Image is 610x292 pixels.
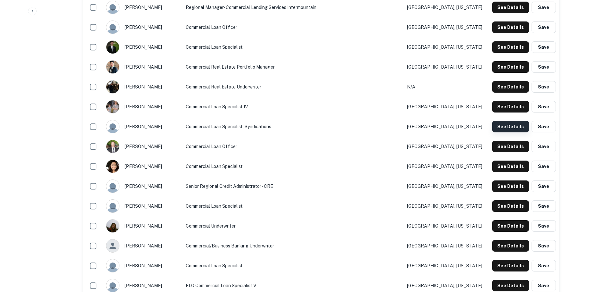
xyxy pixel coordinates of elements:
button: Save [532,81,556,93]
button: See Details [492,260,529,271]
button: Save [532,240,556,252]
button: See Details [492,81,529,93]
img: 9c8pery4andzj6ohjkjp54ma2 [106,200,119,213]
button: See Details [492,21,529,33]
div: [PERSON_NAME] [106,219,179,233]
td: [GEOGRAPHIC_DATA], [US_STATE] [404,176,487,196]
button: See Details [492,101,529,113]
td: Commercial Loan Specialist [183,156,404,176]
button: See Details [492,200,529,212]
button: See Details [492,220,529,232]
div: [PERSON_NAME] [106,21,179,34]
button: Save [532,101,556,113]
div: [PERSON_NAME] [106,100,179,113]
td: [GEOGRAPHIC_DATA], [US_STATE] [404,156,487,176]
iframe: Chat Widget [578,241,610,271]
td: [GEOGRAPHIC_DATA], [US_STATE] [404,236,487,256]
td: [GEOGRAPHIC_DATA], [US_STATE] [404,97,487,117]
td: Senior Regional Credit Administrator - CRE [183,176,404,196]
td: Commercial/Business Banking Underwriter [183,236,404,256]
td: [GEOGRAPHIC_DATA], [US_STATE] [404,37,487,57]
td: Commercial Loan Specialist IV [183,97,404,117]
button: See Details [492,61,529,73]
img: 1628250871647 [106,160,119,173]
div: [PERSON_NAME] [106,160,179,173]
button: Save [532,180,556,192]
td: Commercial Loan Officer [183,17,404,37]
td: [GEOGRAPHIC_DATA], [US_STATE] [404,196,487,216]
div: [PERSON_NAME] [106,60,179,74]
div: [PERSON_NAME] [106,199,179,213]
td: Commercial Loan Specialist [183,256,404,276]
img: 9c8pery4andzj6ohjkjp54ma2 [106,120,119,133]
img: 1517529149669 [106,140,119,153]
button: See Details [492,2,529,13]
div: [PERSON_NAME] [106,40,179,54]
div: [PERSON_NAME] [106,179,179,193]
button: Save [532,220,556,232]
button: Save [532,200,556,212]
button: Save [532,41,556,53]
button: Save [532,2,556,13]
div: [PERSON_NAME] [106,239,179,253]
td: [GEOGRAPHIC_DATA], [US_STATE] [404,17,487,37]
button: See Details [492,280,529,291]
img: 1517033687603 [106,41,119,54]
button: Save [532,61,556,73]
td: Commercial Loan Specialist [183,196,404,216]
img: 9c8pery4andzj6ohjkjp54ma2 [106,1,119,14]
td: [GEOGRAPHIC_DATA], [US_STATE] [404,57,487,77]
td: Commercial Loan Officer [183,137,404,156]
td: [GEOGRAPHIC_DATA], [US_STATE] [404,117,487,137]
button: Save [532,21,556,33]
td: Commercial Real Estate Underwriter [183,77,404,97]
td: [GEOGRAPHIC_DATA], [US_STATE] [404,256,487,276]
button: See Details [492,121,529,132]
button: Save [532,260,556,271]
button: Save [532,280,556,291]
td: Commercial Loan Specialist, Syndications [183,117,404,137]
img: 9c8pery4andzj6ohjkjp54ma2 [106,259,119,272]
button: Save [532,161,556,172]
td: Commercial Underwriter [183,216,404,236]
img: 1677045333112 [106,61,119,73]
button: See Details [492,41,529,53]
button: Save [532,121,556,132]
button: Save [532,141,556,152]
div: [PERSON_NAME] [106,259,179,272]
td: Commercial Loan Specialist [183,37,404,57]
img: 9c8pery4andzj6ohjkjp54ma2 [106,21,119,34]
td: Commercial Real Estate Portfolio Manager [183,57,404,77]
button: See Details [492,180,529,192]
div: [PERSON_NAME] [106,120,179,133]
td: [GEOGRAPHIC_DATA], [US_STATE] [404,216,487,236]
button: See Details [492,141,529,152]
div: [PERSON_NAME] [106,80,179,94]
img: 1517035328022 [106,220,119,232]
img: 1612210819960 [106,100,119,113]
img: 9c8pery4andzj6ohjkjp54ma2 [106,279,119,292]
img: 9c8pery4andzj6ohjkjp54ma2 [106,180,119,193]
td: N/A [404,77,487,97]
button: See Details [492,240,529,252]
td: [GEOGRAPHIC_DATA], [US_STATE] [404,137,487,156]
div: [PERSON_NAME] [106,1,179,14]
button: See Details [492,161,529,172]
div: [PERSON_NAME] [106,140,179,153]
img: 1517209911217 [106,80,119,93]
